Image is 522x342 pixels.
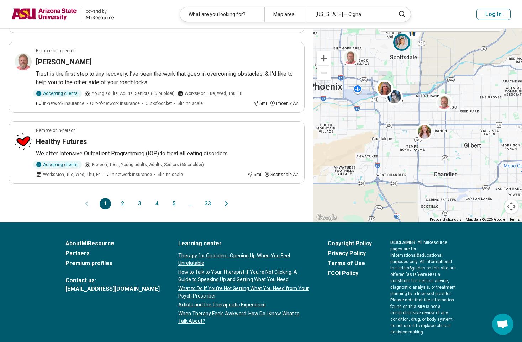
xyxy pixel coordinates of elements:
[328,259,372,268] a: Terms of Use
[247,171,261,178] div: 5 mi
[83,198,91,209] button: Previous page
[185,90,242,97] span: Works Mon, Tue, Wed, Thu, Fri
[92,90,175,97] span: Young adults, Adults, Seniors (65 or older)
[86,8,114,15] div: powered by
[65,239,160,248] a: AboutMiResource
[510,218,520,221] a: Terms (opens in new tab)
[476,9,511,20] button: Log In
[270,100,299,107] div: Phoenix , AZ
[151,198,162,209] button: 4
[317,66,331,80] button: Zoom out
[65,285,160,293] a: [EMAIL_ADDRESS][DOMAIN_NAME]
[264,7,307,22] div: Map area
[504,199,518,214] button: Map camera controls
[36,137,87,146] h3: Healthy Futures
[11,6,77,23] img: Arizona State University
[36,149,299,158] p: We offer Intensive Outpatient Programming (IOP) to treat all eating disorders
[65,249,160,258] a: Partners
[33,161,82,169] div: Accepting clients
[466,218,505,221] span: Map data ©2025 Google
[158,171,183,178] span: Sliding scale
[390,239,457,335] p: : All MiResource pages are for informational & educational purposes only. All informational mater...
[202,198,213,209] button: 33
[65,276,160,285] span: Contact us:
[492,314,513,335] div: Open chat
[90,100,140,107] span: Out-of-network insurance
[390,240,415,245] span: DISCLAIMER
[111,171,152,178] span: In-network insurance
[328,269,372,278] a: FCOI Policy
[36,48,76,54] p: Remote or In-person
[253,100,267,107] div: 5 mi
[178,252,309,267] a: Therapy for Outsiders: Opening Up When You Feel Unrelatable
[307,7,391,22] div: [US_STATE] – Cigna
[178,301,309,309] a: Artists and the Therapeutic Experience
[43,171,101,178] span: Works Mon, Tue, Wed, Thu, Fri
[168,198,179,209] button: 5
[36,127,76,134] p: Remote or In-person
[33,90,82,97] div: Accepting clients
[92,161,204,168] span: Preteen, Teen, Young adults, Adults, Seniors (65 or older)
[328,239,372,248] a: Copyright Policy
[100,198,111,209] button: 1
[178,268,309,283] a: How to Talk to Your Therapist if You’re Not Clicking: A Guide to Speaking Up and Getting What You...
[430,217,462,222] button: Keyboard shortcuts
[315,213,338,222] a: Open this area in Google Maps (opens a new window)
[178,100,203,107] span: Sliding scale
[185,198,196,209] span: ...
[178,285,309,300] a: What to Do If You’re Not Getting What You Need from Your Psych Prescriber
[43,100,84,107] span: In-network insurance
[117,198,128,209] button: 2
[36,70,299,87] p: Trust is the first step to any recovery. I’ve seen the work that goes in overcoming obstacles, & ...
[264,171,299,178] div: Scottsdale , AZ
[178,239,309,248] a: Learning center
[178,310,309,325] a: When Therapy Feels Awkward: How Do I Know What to Talk About?
[146,100,172,107] span: Out-of-pocket
[36,57,92,67] h3: [PERSON_NAME]
[134,198,145,209] button: 3
[65,259,160,268] a: Premium profiles
[315,213,338,222] img: Google
[317,51,331,65] button: Zoom in
[328,249,372,258] a: Privacy Policy
[222,198,231,209] button: Next page
[11,6,114,23] a: Arizona State Universitypowered by
[180,7,264,22] div: What are you looking for?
